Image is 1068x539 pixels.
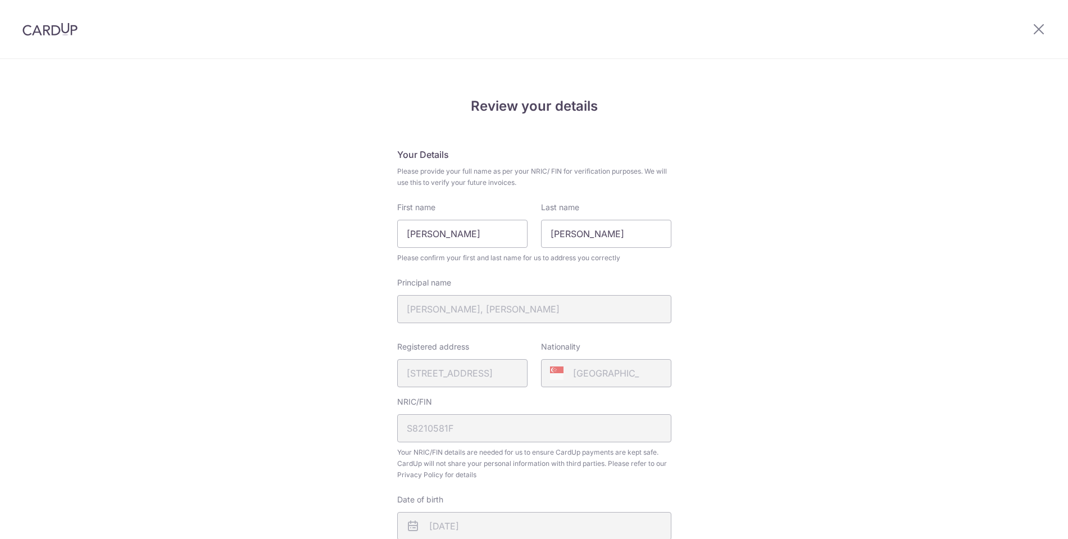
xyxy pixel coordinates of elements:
span: Your NRIC/FIN details are needed for us to ensure CardUp payments are kept safe. CardUp will not ... [397,447,671,481]
label: Registered address [397,341,469,352]
label: Nationality [541,341,580,352]
label: NRIC/FIN [397,396,432,407]
label: Date of birth [397,494,443,505]
label: Last name [541,202,579,213]
img: CardUp [22,22,78,36]
h4: Review your details [397,96,671,116]
label: First name [397,202,435,213]
span: Please confirm your first and last name for us to address you correctly [397,252,671,264]
input: Last name [541,220,671,248]
input: First Name [397,220,528,248]
h5: Your Details [397,148,671,161]
span: Please provide your full name as per your NRIC/ FIN for verification purposes. We will use this t... [397,166,671,188]
label: Principal name [397,277,451,288]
